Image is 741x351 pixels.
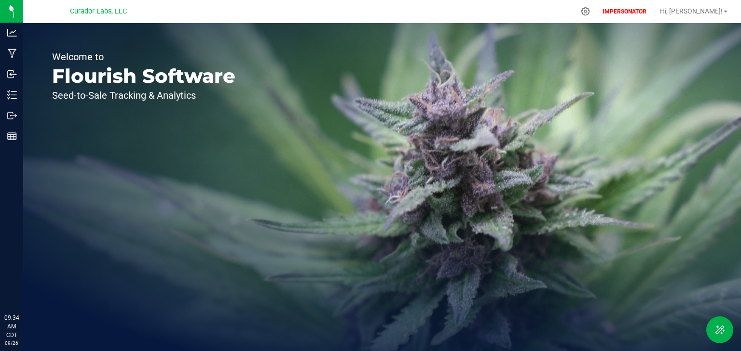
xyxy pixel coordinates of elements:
[7,90,17,100] inline-svg: Inventory
[660,7,723,15] span: Hi, [PERSON_NAME]!
[7,131,17,141] inline-svg: Reports
[7,69,17,79] inline-svg: Inbound
[7,49,17,58] inline-svg: Manufacturing
[4,313,19,339] p: 09:34 AM CDT
[52,91,235,100] p: Seed-to-Sale Tracking & Analytics
[52,52,235,62] p: Welcome to
[7,28,17,38] inline-svg: Analytics
[7,111,17,120] inline-svg: Outbound
[52,66,235,86] p: Flourish Software
[70,7,127,15] span: Curador Labs, LLC
[599,7,650,16] p: IMPERSONATOR
[706,316,733,343] button: Toggle Menu
[4,339,19,347] p: 09/26
[579,7,591,16] div: Manage settings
